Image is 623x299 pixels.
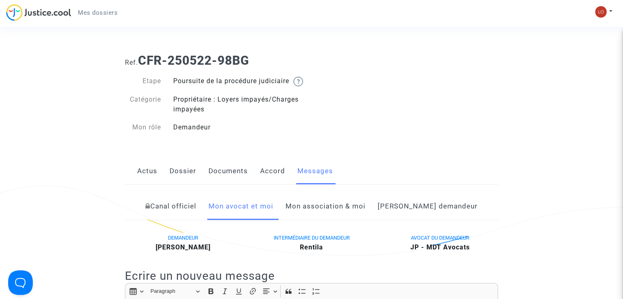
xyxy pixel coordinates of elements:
[297,158,333,185] a: Messages
[273,235,349,241] span: INTERMÉDIAIRE DU DEMANDEUR
[167,122,312,132] div: Demandeur
[145,193,196,220] a: Canal officiel
[167,76,312,86] div: Poursuite de la procédure judiciaire
[411,235,469,241] span: AVOCAT DU DEMANDEUR
[147,285,203,298] button: Paragraph
[125,59,138,66] span: Ref.
[300,243,323,251] b: Rentila
[167,95,312,114] div: Propriétaire : Loyers impayés/Charges impayées
[285,193,365,220] a: Mon association & moi
[71,7,124,19] a: Mes dossiers
[208,193,273,220] a: Mon avocat et moi
[156,243,211,251] b: [PERSON_NAME]
[125,283,498,299] div: Editor toolbar
[125,269,498,283] h2: Ecrire un nouveau message
[119,95,167,114] div: Catégorie
[137,158,157,185] a: Actus
[260,158,285,185] a: Accord
[150,286,193,296] span: Paragraph
[410,243,470,251] b: JP - MDT Avocats
[293,77,303,86] img: help.svg
[378,193,478,220] a: [PERSON_NAME] demandeur
[78,9,118,16] span: Mes dossiers
[168,235,198,241] span: DEMANDEUR
[208,158,248,185] a: Documents
[119,76,167,86] div: Etape
[170,158,196,185] a: Dossier
[595,6,607,18] img: c7cbda8de7b9edbda76a00776ba4718e
[6,4,71,21] img: jc-logo.svg
[119,122,167,132] div: Mon rôle
[138,53,249,68] b: CFR-250522-98BG
[8,270,33,295] iframe: Help Scout Beacon - Open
